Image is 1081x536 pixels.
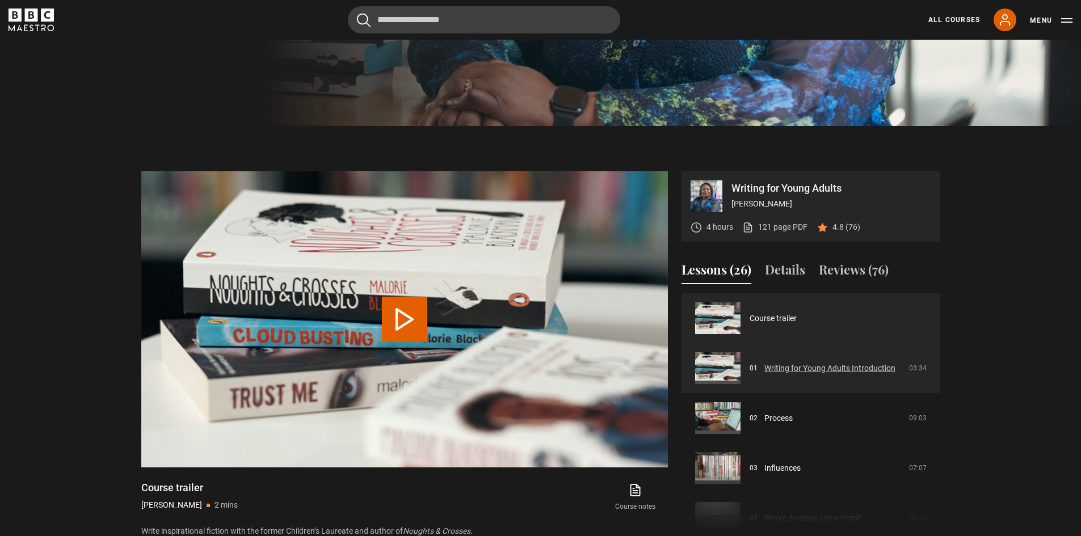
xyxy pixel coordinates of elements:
p: 2 mins [214,499,238,511]
button: Details [765,260,805,284]
p: [PERSON_NAME] [731,198,931,210]
a: Process [764,412,793,424]
i: Noughts & Crosses [403,526,470,535]
a: Course notes [603,481,667,514]
a: Influences [764,462,801,474]
button: Play Video [382,297,427,342]
p: Writing for Young Adults [731,183,931,193]
p: [PERSON_NAME] [141,499,202,511]
a: Course trailer [750,313,797,324]
h1: Course trailer [141,481,238,495]
svg: BBC Maestro [9,9,54,31]
button: Reviews (76) [819,260,889,284]
a: All Courses [928,15,980,25]
p: 4 hours [706,221,733,233]
button: Submit the search query [357,13,371,27]
a: Writing for Young Adults Introduction [764,362,895,374]
p: 4.8 (76) [832,221,860,233]
input: Search [348,6,620,33]
button: Lessons (26) [682,260,751,284]
a: 121 page PDF [742,221,807,233]
button: Toggle navigation [1030,15,1072,26]
video-js: Video Player [141,171,668,467]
